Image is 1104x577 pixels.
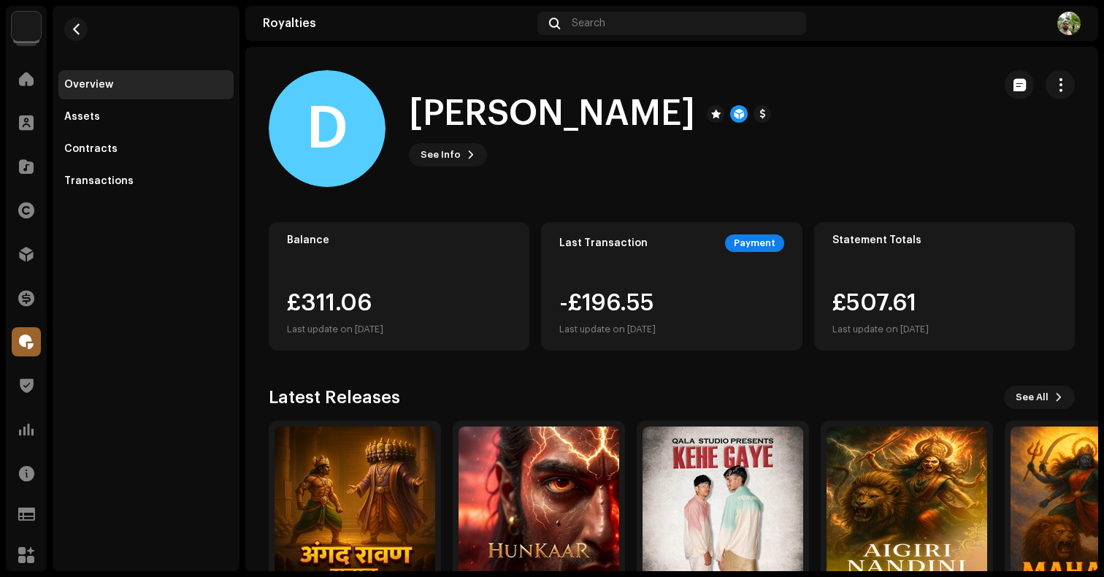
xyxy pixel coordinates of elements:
div: Overview [64,79,113,91]
div: Last update on [DATE] [832,321,929,338]
re-m-nav-item: Transactions [58,167,234,196]
button: See Info [409,143,487,167]
div: Last update on [DATE] [287,321,383,338]
div: Royalties [263,18,532,29]
img: 5e0b14aa-8188-46af-a2b3-2644d628e69a [12,12,41,41]
div: Contracts [64,143,118,155]
re-m-nav-item: Assets [58,102,234,131]
h1: [PERSON_NAME] [409,91,695,137]
re-o-card-value: Statement Totals [814,222,1075,351]
div: Last Transaction [559,237,648,249]
div: D [269,70,386,187]
div: Balance [287,234,511,246]
div: Transactions [64,175,134,187]
span: Search [572,18,605,29]
re-o-card-value: Balance [269,222,529,351]
button: See All [1004,386,1075,409]
re-m-nav-item: Contracts [58,134,234,164]
re-m-nav-item: Overview [58,70,234,99]
span: See All [1016,383,1049,412]
div: Last update on [DATE] [559,321,656,338]
div: Assets [64,111,100,123]
img: b19da733-c281-45a8-9dd7-642190674bc0 [1057,12,1081,35]
h3: Latest Releases [269,386,400,409]
span: See Info [421,140,461,169]
div: Payment [725,234,784,252]
div: Statement Totals [832,234,1057,246]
